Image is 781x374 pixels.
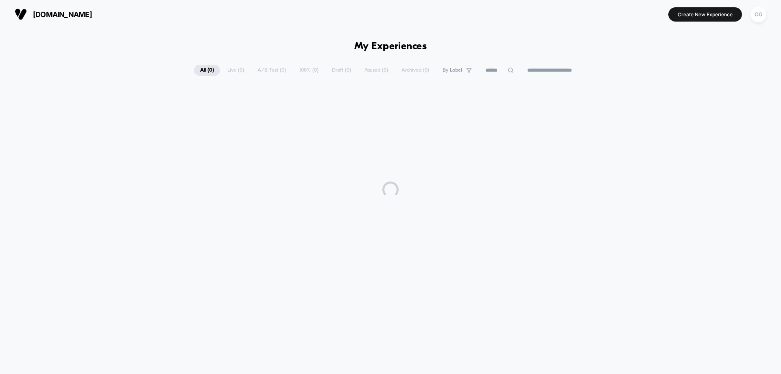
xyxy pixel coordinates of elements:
button: [DOMAIN_NAME] [12,8,94,21]
button: Create New Experience [668,7,742,22]
span: All ( 0 ) [194,65,220,76]
span: By Label [443,67,462,73]
img: Visually logo [15,8,27,20]
button: OG [748,6,769,23]
h1: My Experiences [354,41,427,52]
div: OG [750,7,766,22]
span: [DOMAIN_NAME] [33,10,92,19]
